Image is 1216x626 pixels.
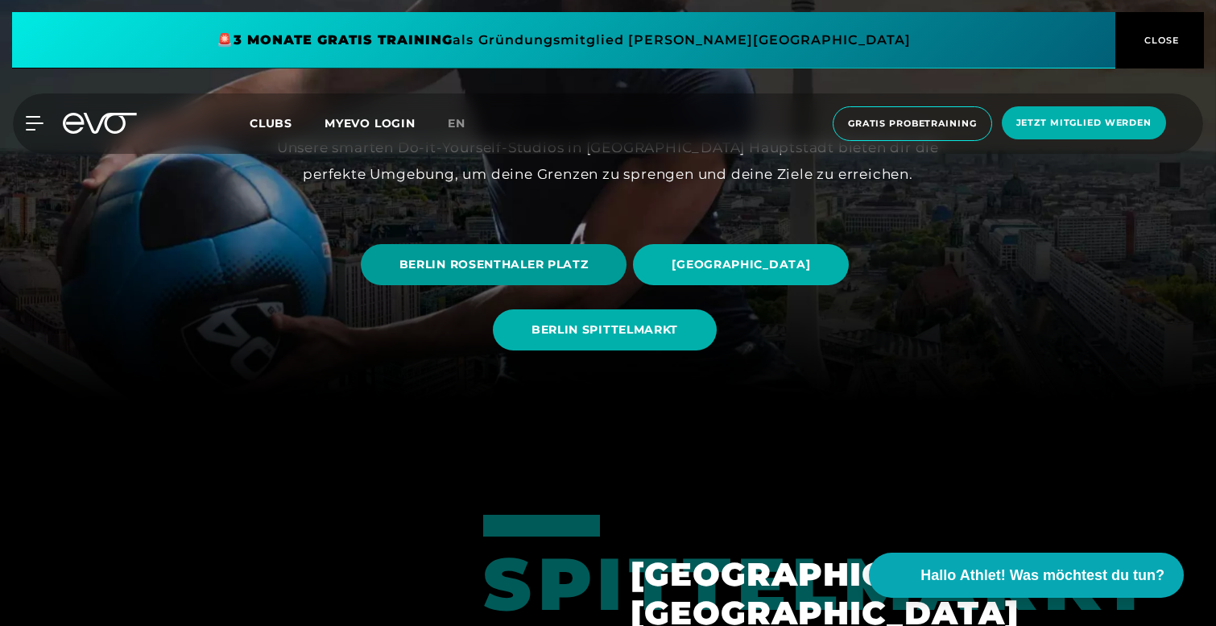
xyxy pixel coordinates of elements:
button: Hallo Athlet! Was möchtest du tun? [869,553,1184,598]
a: BERLIN SPITTELMARKT [493,297,723,363]
a: en [448,114,485,133]
button: CLOSE [1115,12,1204,68]
span: en [448,116,465,131]
span: Hallo Athlet! Was möchtest du tun? [920,565,1164,587]
span: Clubs [250,116,292,131]
span: CLOSE [1140,33,1180,48]
a: Clubs [250,115,325,131]
a: [GEOGRAPHIC_DATA] [633,232,855,297]
span: Jetzt Mitglied werden [1016,116,1152,130]
a: Gratis Probetraining [828,106,997,141]
a: BERLIN ROSENTHALER PLATZ [361,232,634,297]
span: BERLIN ROSENTHALER PLATZ [399,256,589,273]
a: MYEVO LOGIN [325,116,416,131]
span: [GEOGRAPHIC_DATA] [672,256,810,273]
span: Gratis Probetraining [848,117,977,131]
span: BERLIN SPITTELMARKT [531,321,678,338]
a: Jetzt Mitglied werden [997,106,1171,141]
